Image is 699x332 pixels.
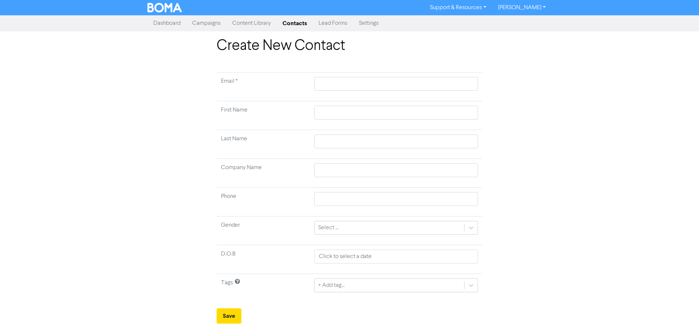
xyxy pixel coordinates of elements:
img: BOMA Logo [147,3,182,12]
a: Lead Forms [313,16,353,31]
td: Gender [217,216,310,245]
a: Content Library [226,16,277,31]
div: + Add tag... [318,281,345,290]
td: Company Name [217,159,310,188]
a: [PERSON_NAME] [492,2,552,13]
a: Support & Resources [424,2,492,13]
td: Tags [217,274,310,303]
button: Save [217,308,241,324]
a: Settings [353,16,384,31]
a: Contacts [277,16,313,31]
td: Last Name [217,130,310,159]
td: Phone [217,188,310,216]
td: Required [217,73,310,101]
a: Campaigns [186,16,226,31]
input: Click to select a date [314,250,478,263]
td: D.O.B [217,245,310,274]
a: Dashboard [147,16,186,31]
iframe: Chat Widget [663,297,699,332]
td: First Name [217,101,310,130]
div: Select ... [318,223,339,232]
h1: Create New Contact [217,37,482,55]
